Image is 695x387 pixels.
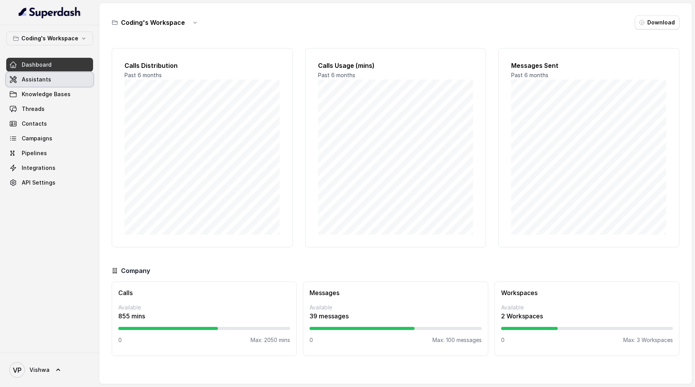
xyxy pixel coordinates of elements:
[6,58,93,72] a: Dashboard
[318,72,355,78] span: Past 6 months
[6,146,93,160] a: Pipelines
[21,34,78,43] p: Coding's Workspace
[22,76,51,83] span: Assistants
[6,73,93,86] a: Assistants
[635,16,679,29] button: Download
[124,61,280,70] h2: Calls Distribution
[6,102,93,116] a: Threads
[22,135,52,142] span: Campaigns
[6,131,93,145] a: Campaigns
[432,336,482,344] p: Max: 100 messages
[118,288,290,297] h3: Calls
[511,72,548,78] span: Past 6 months
[22,120,47,128] span: Contacts
[501,304,673,311] p: Available
[6,117,93,131] a: Contacts
[29,366,50,374] span: Vishwa
[22,61,52,69] span: Dashboard
[118,336,122,344] p: 0
[118,304,290,311] p: Available
[318,61,474,70] h2: Calls Usage (mins)
[309,311,481,321] p: 39 messages
[121,18,185,27] h3: Coding's Workspace
[6,161,93,175] a: Integrations
[121,266,150,275] h3: Company
[6,87,93,101] a: Knowledge Bases
[6,176,93,190] a: API Settings
[309,288,481,297] h3: Messages
[19,6,81,19] img: light.svg
[22,164,55,172] span: Integrations
[309,304,481,311] p: Available
[501,288,673,297] h3: Workspaces
[501,336,505,344] p: 0
[6,31,93,45] button: Coding's Workspace
[251,336,290,344] p: Max: 2050 mins
[501,311,673,321] p: 2 Workspaces
[22,179,55,187] span: API Settings
[118,311,290,321] p: 855 mins
[511,61,667,70] h2: Messages Sent
[309,336,313,344] p: 0
[13,366,22,374] text: VP
[623,336,673,344] p: Max: 3 Workspaces
[22,90,71,98] span: Knowledge Bases
[22,149,47,157] span: Pipelines
[22,105,45,113] span: Threads
[124,72,162,78] span: Past 6 months
[6,359,93,381] a: Vishwa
